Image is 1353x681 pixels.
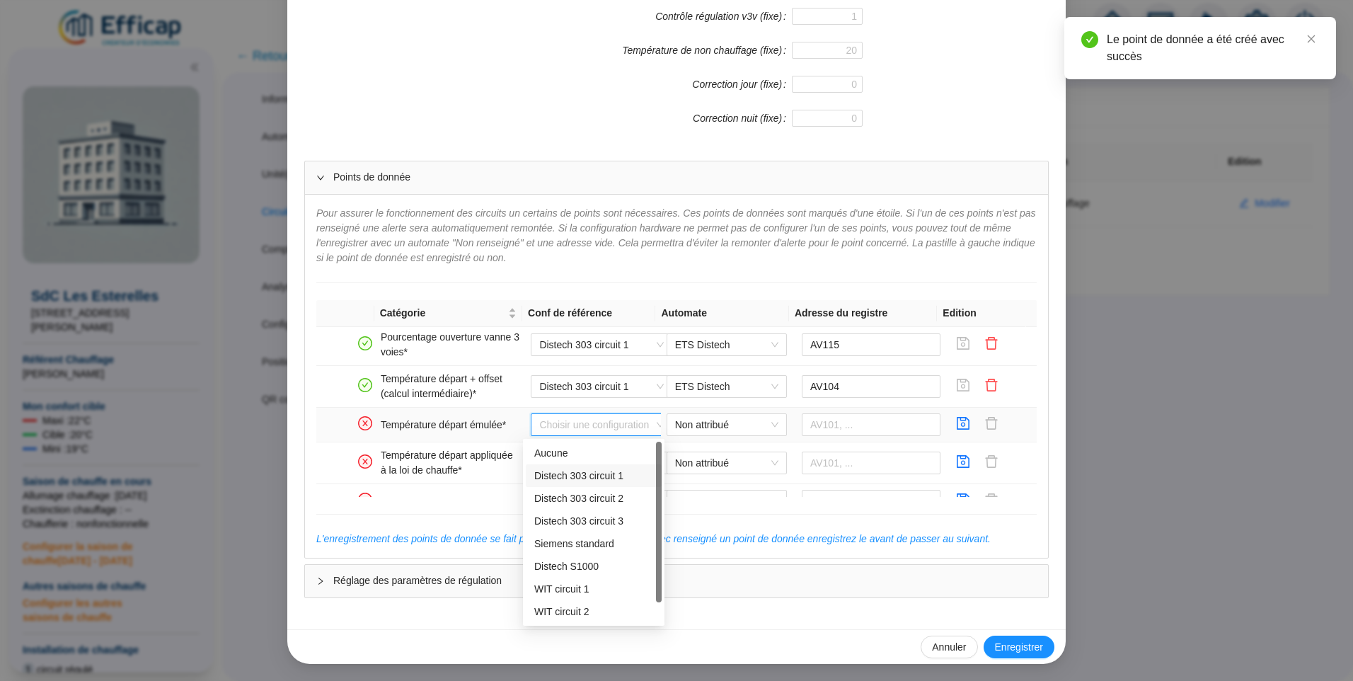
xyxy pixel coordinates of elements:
[375,484,526,519] td: Température retour circuit*
[358,378,372,392] span: check-circle
[921,636,977,658] button: Annuler
[932,640,966,655] span: Annuler
[375,408,526,442] td: Température départ émulée*
[984,378,998,392] span: delete
[375,366,526,408] td: Température départ + offset (calcul intermédiaire)*
[539,376,664,397] span: Distech 303 circuit 1
[1081,31,1098,48] span: check-circle
[789,300,937,327] th: Adresse du registre
[675,414,778,435] span: Non attribué
[792,110,863,127] input: Correction nuit (fixe)
[316,173,325,182] span: expanded
[526,578,662,600] div: WIT circuit 1
[526,555,662,578] div: Distech S1000
[534,605,653,619] div: WIT circuit 2
[374,300,522,327] th: Catégorie
[333,573,1037,588] span: Réglage des paramètres de régulation
[675,376,778,397] span: ETS Distech
[802,413,941,436] input: AV101, ...
[675,452,778,474] span: Non attribué
[333,170,1037,185] span: Points de donnée
[984,636,1054,658] button: Enregistrer
[792,8,863,25] input: Contrôle régulation v3v (fixe)
[526,487,662,510] div: Distech 303 circuit 2
[526,532,662,555] div: Siemens standard
[375,442,526,484] td: Température départ appliquée à la loi de chauffe*
[693,110,792,127] label: Correction nuit (fixe)
[534,446,653,461] div: Aucune
[534,537,653,551] div: Siemens standard
[956,454,970,469] span: save
[316,577,325,585] span: collapsed
[534,582,653,597] div: WIT circuit 1
[655,8,792,25] label: Contrôle régulation v3v (fixe)
[316,207,1036,263] span: Pour assurer le fonctionnement des circuits un certains de points sont nécessaires. Ces points de...
[526,442,662,464] div: Aucune
[622,42,792,59] label: Température de non chauffage (fixe)
[802,452,941,474] input: AV101, ...
[380,306,505,321] span: Catégorie
[358,416,372,430] span: close-circle
[539,334,664,355] span: Distech 303 circuit 1
[802,333,941,356] input: AV101, ...
[316,533,991,544] span: L'enregistrement des points de donnée se fait point par point. Lorsque vous avec renseigné un poi...
[534,491,653,506] div: Distech 303 circuit 2
[995,640,1043,655] span: Enregistrer
[534,469,653,483] div: Distech 303 circuit 1
[305,161,1048,194] div: Points de donnée
[792,42,863,59] input: Température de non chauffage (fixe)
[692,76,792,93] label: Correction jour (fixe)
[358,454,372,469] span: close-circle
[792,76,863,93] input: Correction jour (fixe)
[956,416,970,430] span: save
[802,490,941,513] input: AV101, ...
[675,334,778,355] span: ETS Distech
[358,493,372,507] span: close-circle
[526,600,662,623] div: WIT circuit 2
[956,493,970,507] span: save
[937,300,1026,327] th: Edition
[1303,31,1319,47] a: Close
[984,336,998,350] span: delete
[358,336,372,350] span: check-circle
[534,514,653,529] div: Distech 303 circuit 3
[375,324,526,366] td: Pourcentage ouverture vanne 3 voies*
[1107,31,1319,65] div: Le point de donnée a été créé avec succès
[305,565,1048,597] div: Réglage des paramètres de régulation
[675,491,778,512] span: Non attribué
[1306,34,1316,44] span: close
[526,510,662,532] div: Distech 303 circuit 3
[802,375,941,398] input: AV101, ...
[526,464,662,487] div: Distech 303 circuit 1
[655,300,788,327] th: Automate
[522,300,655,327] th: Conf de référence
[534,559,653,574] div: Distech S1000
